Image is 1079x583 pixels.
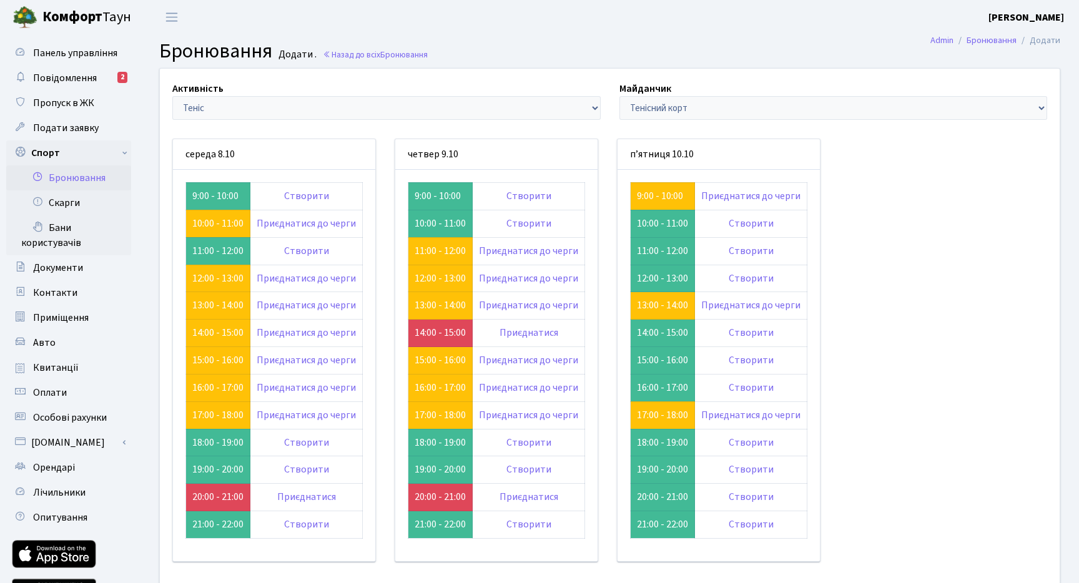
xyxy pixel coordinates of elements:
[117,72,127,83] div: 2
[506,189,551,203] a: Створити
[912,27,1079,54] nav: breadcrumb
[284,436,329,449] a: Створити
[500,490,558,504] a: Приєднатися
[186,429,250,456] td: 18:00 - 19:00
[33,386,67,399] span: Оплати
[257,408,356,422] a: Приєднатися до черги
[173,139,375,170] div: середа 8.10
[6,405,131,430] a: Особові рахунки
[33,511,87,524] span: Опитування
[729,517,774,531] a: Створити
[479,408,578,422] a: Приєднатися до черги
[637,408,688,422] a: 17:00 - 18:00
[988,11,1064,24] b: [PERSON_NAME]
[729,463,774,476] a: Створити
[257,381,356,394] a: Приєднатися до черги
[257,217,356,230] a: Приєднатися до черги
[284,463,329,476] a: Створити
[479,353,578,367] a: Приєднатися до черги
[408,456,473,484] td: 19:00 - 20:00
[408,210,473,237] td: 10:00 - 11:00
[479,381,578,394] a: Приєднатися до черги
[619,81,671,96] label: Майданчик
[729,381,774,394] a: Створити
[967,34,1017,47] a: Бронювання
[159,37,272,66] span: Бронювання
[186,456,250,484] td: 19:00 - 20:00
[276,49,317,61] small: Додати .
[631,484,695,511] td: 20:00 - 21:00
[192,326,244,340] a: 14:00 - 15:00
[6,505,131,530] a: Опитування
[408,182,473,210] td: 9:00 - 10:00
[6,66,131,91] a: Повідомлення2
[277,490,336,504] a: Приєднатися
[631,320,695,347] td: 14:00 - 15:00
[729,272,774,285] a: Створити
[631,265,695,292] td: 12:00 - 13:00
[6,455,131,480] a: Орендарі
[631,347,695,375] td: 15:00 - 16:00
[42,7,131,28] span: Таун
[33,311,89,325] span: Приміщення
[192,490,244,504] a: 20:00 - 21:00
[631,429,695,456] td: 18:00 - 19:00
[631,374,695,401] td: 16:00 - 17:00
[415,244,466,258] a: 11:00 - 12:00
[701,408,801,422] a: Приєднатися до черги
[6,91,131,115] a: Пропуск в ЖК
[33,486,86,499] span: Лічильники
[631,210,695,237] td: 10:00 - 11:00
[284,517,329,531] a: Створити
[156,7,187,27] button: Переключити навігацію
[618,139,820,170] div: п’ятниця 10.10
[186,511,250,539] td: 21:00 - 22:00
[631,511,695,539] td: 21:00 - 22:00
[930,34,953,47] a: Admin
[6,380,131,405] a: Оплати
[637,298,688,312] a: 13:00 - 14:00
[6,280,131,305] a: Контакти
[33,261,83,275] span: Документи
[6,190,131,215] a: Скарги
[729,244,774,258] a: Створити
[186,182,250,210] td: 9:00 - 10:00
[192,298,244,312] a: 13:00 - 14:00
[408,511,473,539] td: 21:00 - 22:00
[284,189,329,203] a: Створити
[192,381,244,394] a: 16:00 - 17:00
[415,490,466,504] a: 20:00 - 21:00
[380,49,428,61] span: Бронювання
[500,326,558,340] a: Приєднатися
[415,381,466,394] a: 16:00 - 17:00
[33,121,99,135] span: Подати заявку
[6,330,131,355] a: Авто
[506,217,551,230] a: Створити
[506,517,551,531] a: Створити
[395,139,598,170] div: четвер 9.10
[729,436,774,449] a: Створити
[33,96,94,110] span: Пропуск в ЖК
[479,272,578,285] a: Приєднатися до черги
[257,353,356,367] a: Приєднатися до черги
[415,353,466,367] a: 15:00 - 16:00
[33,46,117,60] span: Панель управління
[637,189,683,203] a: 9:00 - 10:00
[33,336,56,350] span: Авто
[33,286,77,300] span: Контакти
[33,361,79,375] span: Квитанції
[631,237,695,265] td: 11:00 - 12:00
[6,430,131,455] a: [DOMAIN_NAME]
[6,355,131,380] a: Квитанції
[42,7,102,27] b: Комфорт
[701,298,801,312] a: Приєднатися до черги
[479,244,578,258] a: Приєднатися до черги
[192,353,244,367] a: 15:00 - 16:00
[729,217,774,230] a: Створити
[415,272,466,285] a: 12:00 - 13:00
[33,461,75,474] span: Орендарі
[408,429,473,456] td: 18:00 - 19:00
[12,5,37,30] img: logo.png
[729,490,774,504] a: Створити
[257,326,356,340] a: Приєднатися до черги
